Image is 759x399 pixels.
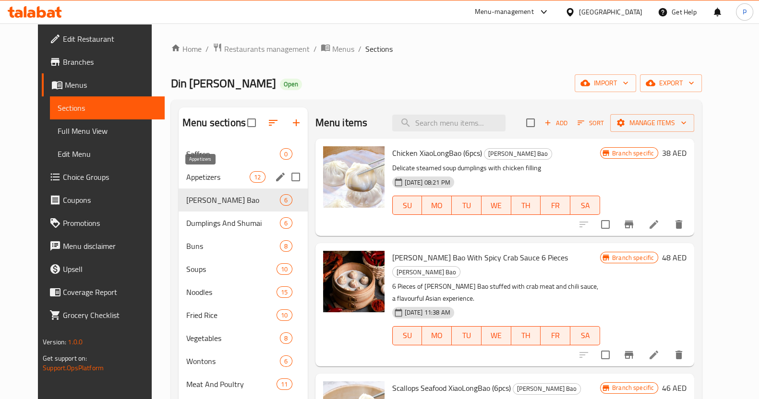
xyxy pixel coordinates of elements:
[277,286,292,298] div: items
[179,211,308,235] div: Dumplings And Shumai6
[280,217,292,229] div: items
[179,350,308,373] div: Wontons6
[250,171,265,183] div: items
[575,116,606,130] button: Sort
[280,79,302,90] div: Open
[42,281,165,304] a: Coverage Report
[186,378,277,390] span: Meat And Poultry
[323,251,385,312] img: Xiao Long Bao With Spicy Crab Sauce 6 Pieces
[662,381,687,395] h6: 46 AED
[171,72,276,94] span: Din [PERSON_NAME]
[171,43,702,55] nav: breadcrumb
[241,113,262,133] span: Select all sections
[50,142,165,165] a: Edit Menu
[544,329,566,342] span: FR
[179,304,308,327] div: Fried Rice10
[513,383,581,395] div: Xiao Long Bao
[42,50,165,73] a: Branches
[43,352,87,364] span: Get support on:
[68,336,83,348] span: 1.0.0
[280,332,292,344] div: items
[179,142,308,165] div: Saffron0
[662,251,687,264] h6: 48 AED
[280,334,291,343] span: 8
[595,214,615,235] span: Select to update
[485,199,507,212] span: WE
[273,170,288,184] button: edit
[63,56,157,68] span: Branches
[42,235,165,258] a: Menu disclaimer
[401,178,454,187] span: [DATE] 08:21 PM
[205,43,209,55] li: /
[280,196,291,205] span: 6
[570,196,600,215] button: SA
[397,199,419,212] span: SU
[365,43,393,55] span: Sections
[63,240,157,252] span: Menu disclaimer
[511,196,541,215] button: TH
[277,378,292,390] div: items
[321,43,354,55] a: Menus
[617,343,640,366] button: Branch-specific-item
[186,240,280,252] span: Buns
[171,43,202,55] a: Home
[392,281,600,305] p: 6 Pieces of [PERSON_NAME] Bao stuffed with crab meat and chili sauce, a flavourful Asian experience.
[574,199,596,212] span: SA
[456,329,478,342] span: TU
[179,281,308,304] div: Noodles15
[186,217,280,229] div: Dumplings And Shumai
[250,173,265,182] span: 12
[50,119,165,142] a: Full Menu View
[482,196,511,215] button: WE
[186,286,277,298] span: Noodles
[595,345,615,365] span: Select to update
[511,326,541,345] button: TH
[186,309,277,321] div: Fried Rice
[608,383,658,392] span: Branch specific
[578,117,604,129] span: Sort
[426,199,448,212] span: MO
[422,196,452,215] button: MO
[392,162,600,174] p: Delicate steamed soup dumplings with chicken filling
[280,357,291,366] span: 6
[50,96,165,119] a: Sections
[541,326,570,345] button: FR
[575,74,636,92] button: import
[648,77,694,89] span: export
[392,115,506,131] input: search
[640,74,702,92] button: export
[574,329,596,342] span: SA
[277,380,291,389] span: 11
[541,116,571,130] button: Add
[277,288,291,297] span: 15
[392,326,422,345] button: SU
[513,383,580,394] span: [PERSON_NAME] Bao
[277,265,291,274] span: 10
[667,343,690,366] button: delete
[42,188,165,211] a: Coupons
[58,125,157,137] span: Full Menu View
[186,355,280,367] div: Wontons
[544,199,566,212] span: FR
[42,258,165,281] a: Upsell
[393,267,460,278] span: [PERSON_NAME] Bao
[280,240,292,252] div: items
[186,148,280,160] span: Saffron
[179,165,308,188] div: Appetizers12edit
[186,263,277,275] span: Soups
[280,242,291,251] span: 8
[186,194,280,206] span: [PERSON_NAME] Bao
[63,263,157,275] span: Upsell
[186,171,250,183] span: Appetizers
[280,80,302,88] span: Open
[484,148,552,159] span: [PERSON_NAME] Bao
[392,381,511,395] span: Scallops Seafood XiaoLongBao (6pcs)
[179,188,308,211] div: [PERSON_NAME] Bao6
[42,304,165,327] a: Grocery Checklist
[65,79,157,91] span: Menus
[667,213,690,236] button: delete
